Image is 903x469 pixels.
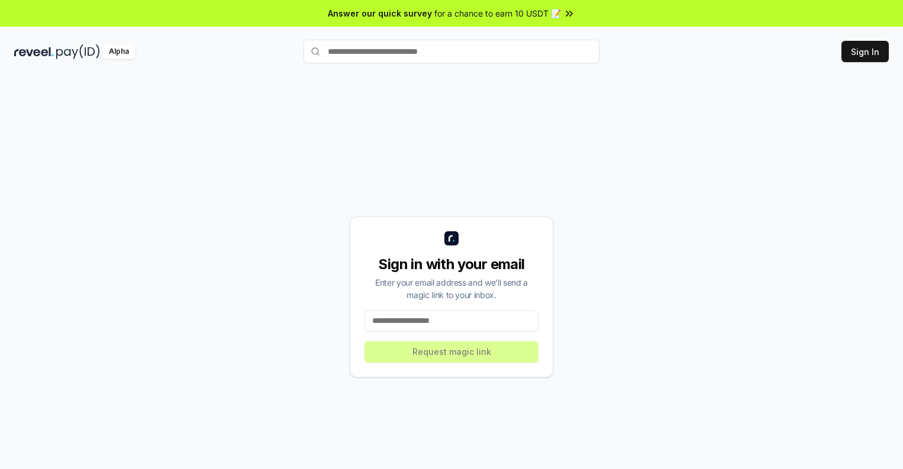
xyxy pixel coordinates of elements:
[434,7,561,20] span: for a chance to earn 10 USDT 📝
[102,44,136,59] div: Alpha
[841,41,889,62] button: Sign In
[14,44,54,59] img: reveel_dark
[444,231,459,245] img: logo_small
[365,276,538,301] div: Enter your email address and we’ll send a magic link to your inbox.
[328,7,432,20] span: Answer our quick survey
[365,255,538,274] div: Sign in with your email
[56,44,100,59] img: pay_id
